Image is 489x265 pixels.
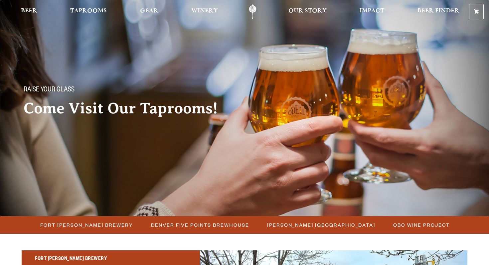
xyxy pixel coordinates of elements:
[70,8,107,14] span: Taprooms
[24,86,75,95] span: Raise your glass
[17,4,42,19] a: Beer
[151,220,249,230] span: Denver Five Points Brewhouse
[389,220,453,230] a: OBC Wine Project
[263,220,379,230] a: [PERSON_NAME] [GEOGRAPHIC_DATA]
[136,4,163,19] a: Gear
[288,8,327,14] span: Our Story
[413,4,464,19] a: Beer Finder
[40,220,133,230] span: Fort [PERSON_NAME] Brewery
[140,8,158,14] span: Gear
[360,8,384,14] span: Impact
[147,220,252,230] a: Denver Five Points Brewhouse
[24,100,231,117] h2: Come Visit Our Taprooms!
[191,8,218,14] span: Winery
[187,4,222,19] a: Winery
[355,4,389,19] a: Impact
[284,4,331,19] a: Our Story
[36,220,136,230] a: Fort [PERSON_NAME] Brewery
[393,220,450,230] span: OBC Wine Project
[66,4,111,19] a: Taprooms
[417,8,459,14] span: Beer Finder
[267,220,375,230] span: [PERSON_NAME] [GEOGRAPHIC_DATA]
[240,4,265,19] a: Odell Home
[35,255,187,264] h2: Fort [PERSON_NAME] Brewery
[21,8,37,14] span: Beer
